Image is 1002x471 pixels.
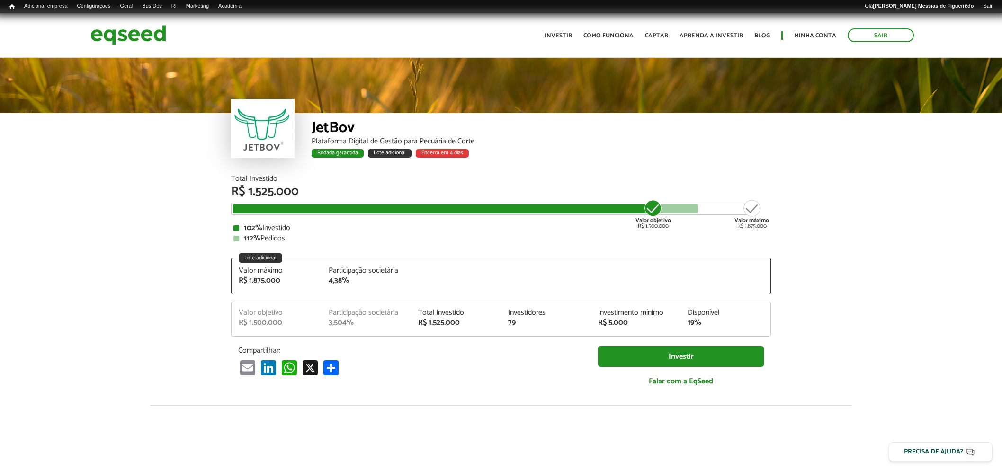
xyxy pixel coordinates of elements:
a: X [301,360,320,375]
div: Rodada garantida [312,149,364,158]
a: Compartilhar [322,360,340,375]
div: 79 [508,319,584,327]
div: Total investido [418,309,494,317]
a: Blog [754,33,770,39]
strong: 102% [244,222,262,234]
div: R$ 1.500.000 [239,319,314,327]
a: Academia [214,2,246,10]
div: 19% [688,319,763,327]
div: Plataforma Digital de Gestão para Pecuária de Corte [312,138,771,145]
strong: Valor objetivo [635,216,671,225]
div: Participação societária [329,309,404,317]
a: Investir [598,346,764,367]
div: R$ 5.000 [598,319,674,327]
div: Valor máximo [239,267,314,275]
div: Investimento mínimo [598,309,674,317]
div: Encerra em 4 dias [416,149,469,158]
a: Sair [978,2,997,10]
div: Disponível [688,309,763,317]
a: Marketing [181,2,214,10]
div: Investido [233,224,769,232]
a: Geral [115,2,137,10]
a: Email [238,360,257,375]
div: JetBov [312,120,771,138]
div: R$ 1.875.000 [734,199,769,229]
div: Lote adicional [368,149,412,158]
a: WhatsApp [280,360,299,375]
div: R$ 1.525.000 [231,186,771,198]
a: Olá[PERSON_NAME] Messias de Figueirêdo [860,2,978,10]
div: R$ 1.875.000 [239,277,314,284]
div: Total Investido [231,175,771,183]
strong: 112% [244,232,260,245]
div: 3,504% [329,319,404,327]
div: Participação societária [329,267,404,275]
a: Adicionar empresa [19,2,72,10]
a: Captar [645,33,668,39]
div: R$ 1.525.000 [418,319,494,327]
span: Início [9,3,15,10]
a: Como funciona [583,33,634,39]
a: LinkedIn [259,360,278,375]
a: Investir [545,33,572,39]
a: Bus Dev [137,2,167,10]
a: Sair [848,28,914,42]
img: EqSeed [90,23,166,48]
a: Configurações [72,2,116,10]
a: Minha conta [794,33,836,39]
div: Pedidos [233,235,769,242]
a: RI [167,2,181,10]
div: R$ 1.500.000 [635,199,671,229]
div: Valor objetivo [239,309,314,317]
strong: Valor máximo [734,216,769,225]
a: Falar com a EqSeed [598,372,764,391]
a: Início [5,2,19,11]
div: Lote adicional [239,253,282,263]
p: Compartilhar: [238,346,584,355]
div: Investidores [508,309,584,317]
div: 4,38% [329,277,404,284]
strong: [PERSON_NAME] Messias de Figueirêdo [873,3,974,9]
a: Aprenda a investir [680,33,743,39]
